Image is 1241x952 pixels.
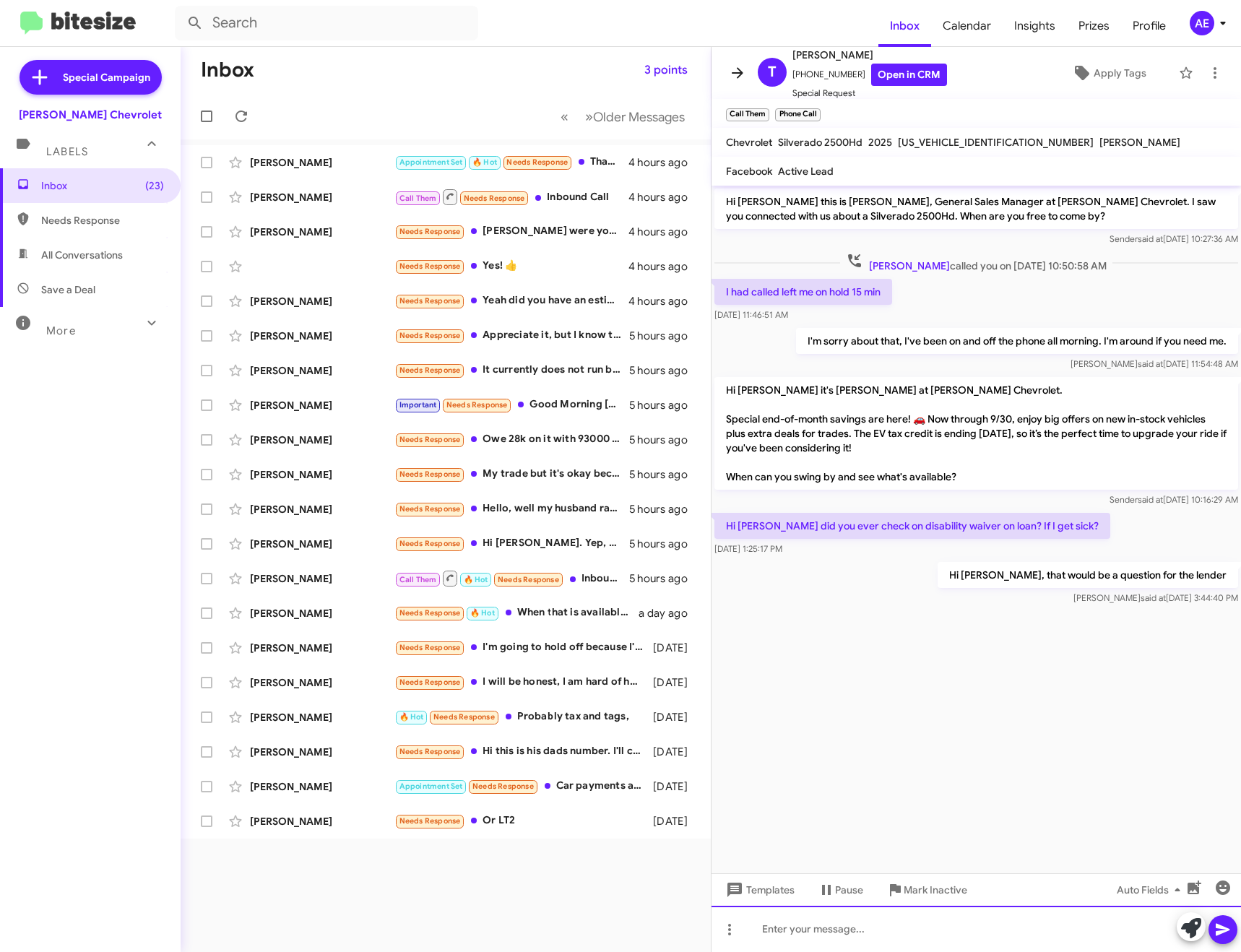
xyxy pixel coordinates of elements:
div: [PERSON_NAME] [250,363,394,378]
a: Inbox [878,5,931,47]
span: Call Them [399,194,437,203]
span: Needs Response [399,365,461,375]
span: [PERSON_NAME] [DATE] 3:44:40 PM [1073,592,1238,603]
div: Car payments are outrageously high and I'm not interested in high car payments because I have bad... [394,778,650,795]
span: Sender [DATE] 10:27:36 AM [1110,233,1238,244]
button: Previous [552,102,577,131]
div: Owe 28k on it with 93000 miles [394,431,629,448]
span: Needs Response [399,296,461,306]
span: [PERSON_NAME] [1099,136,1180,149]
div: 5 hours ago [629,467,699,482]
div: AE [1190,11,1214,35]
div: I'm going to hold off because I'm not going to get much for trade in [394,639,650,656]
span: Needs Response [464,194,525,203]
span: Labels [46,145,88,158]
span: 🔥 Hot [464,575,488,584]
p: I'm sorry about that, I've been on and off the phone all morning. I'm around if you need me. [796,328,1238,354]
a: Insights [1003,5,1067,47]
span: » [585,108,593,126]
span: Needs Response [472,782,534,791]
a: Special Campaign [20,60,162,95]
p: I had called left me on hold 15 min [714,279,892,305]
div: a day ago [639,606,699,620]
div: Inbound Call [394,569,629,587]
span: All Conversations [41,248,123,262]
div: 5 hours ago [629,502,699,516]
div: Good Morning [PERSON_NAME]. Yes your dealership is closest to us, however there is just a lack of... [394,397,629,413]
button: Apply Tags [1046,60,1172,86]
a: Calendar [931,5,1003,47]
div: 4 hours ago [628,225,699,239]
span: 2025 [868,136,892,149]
div: Hi this is his dads number. I'll check with him. [PERSON_NAME] is [DEMOGRAPHIC_DATA] and looking ... [394,743,650,760]
input: Search [175,6,478,40]
span: called you on [DATE] 10:50:58 AM [840,252,1112,273]
div: Yes! 👍 [394,258,628,274]
span: [PERSON_NAME] [792,46,947,64]
button: Pause [806,877,875,903]
div: [PERSON_NAME] [250,606,394,620]
span: Needs Response [399,504,461,514]
div: Probably tax and tags, [394,709,650,725]
span: (23) [145,178,164,193]
span: [PHONE_NUMBER] [792,64,947,86]
span: Needs Response [399,608,461,618]
span: Needs Response [399,435,461,444]
span: Prizes [1067,5,1121,47]
div: [PERSON_NAME] [250,398,394,412]
div: [PERSON_NAME] Chevrolet [19,108,162,122]
div: [PERSON_NAME] [250,467,394,482]
div: Hello, well my husband ran the numbers when we got home & it was still quite expensive... wasn't ... [394,501,629,517]
div: [PERSON_NAME] [250,537,394,551]
span: Facebook [726,165,772,178]
span: Needs Response [399,227,461,236]
div: 5 hours ago [629,537,699,551]
p: Hi [PERSON_NAME], that would be a question for the lender [938,562,1238,588]
div: I will be honest, I am hard of hearing, so coming into the showroom to discuss the deal is very d... [394,674,650,691]
div: [DATE] [650,641,699,655]
span: Needs Response [446,400,508,410]
span: 3 points [644,57,688,83]
div: [DATE] [650,779,699,794]
div: [PERSON_NAME] [250,710,394,724]
span: Needs Response [399,261,461,271]
div: 4 hours ago [628,155,699,170]
span: Needs Response [41,213,164,228]
div: [PERSON_NAME] [250,571,394,586]
div: [PERSON_NAME] [250,641,394,655]
span: Older Messages [593,109,685,125]
span: Needs Response [399,747,461,756]
span: More [46,324,76,337]
button: AE [1177,11,1225,35]
span: Sender [DATE] 10:16:29 AM [1110,494,1238,505]
span: Chevrolet [726,136,772,149]
span: said at [1138,358,1163,369]
span: Pause [835,877,863,903]
div: Yeah did you have an estimate in mind? [394,293,628,309]
p: Hi [PERSON_NAME] it's [PERSON_NAME] at [PERSON_NAME] Chevrolet. Special end-of-month savings are ... [714,377,1238,490]
div: [PERSON_NAME] [250,225,394,239]
div: 5 hours ago [629,363,699,378]
span: Active Lead [778,165,834,178]
div: [PERSON_NAME] [250,675,394,690]
a: Profile [1121,5,1177,47]
span: Appointment Set [399,782,463,791]
div: [PERSON_NAME] [250,190,394,204]
span: [PERSON_NAME] [DATE] 11:54:48 AM [1071,358,1238,369]
span: [PERSON_NAME] [869,259,950,272]
span: Mark Inactive [904,877,967,903]
span: said at [1141,592,1166,603]
span: Needs Response [399,816,461,826]
div: 4 hours ago [628,190,699,204]
div: 5 hours ago [629,433,699,447]
div: 4 hours ago [628,294,699,308]
span: [DATE] 1:25:17 PM [714,543,782,554]
span: Special Campaign [63,70,150,85]
span: Needs Response [399,469,461,479]
span: [DATE] 11:46:51 AM [714,309,788,320]
span: Needs Response [498,575,559,584]
div: My trade but it's okay because I really don't want to trade it [394,466,629,483]
span: [US_VEHICLE_IDENTIFICATION_NUMBER] [898,136,1094,149]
